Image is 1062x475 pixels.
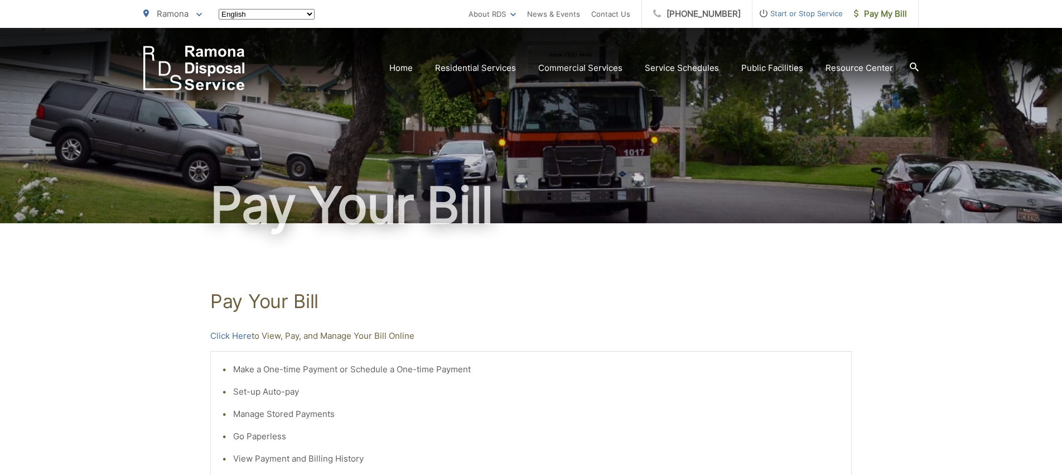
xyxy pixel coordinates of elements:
a: Service Schedules [645,61,719,75]
h1: Pay Your Bill [143,177,919,233]
span: Pay My Bill [854,7,907,21]
li: Set-up Auto-pay [233,385,840,399]
li: View Payment and Billing History [233,452,840,466]
span: Ramona [157,8,189,19]
li: Make a One-time Payment or Schedule a One-time Payment [233,363,840,376]
a: About RDS [469,7,516,21]
a: Resource Center [826,61,893,75]
a: News & Events [527,7,580,21]
a: Public Facilities [741,61,803,75]
p: to View, Pay, and Manage Your Bill Online [210,329,852,343]
a: Residential Services [435,61,516,75]
a: EDCD logo. Return to the homepage. [143,46,245,90]
a: Commercial Services [538,61,622,75]
li: Manage Stored Payments [233,407,840,421]
a: Home [389,61,413,75]
select: Select a language [219,9,315,20]
a: Click Here [210,329,252,343]
li: Go Paperless [233,430,840,443]
h1: Pay Your Bill [210,290,852,313]
a: Contact Us [591,7,630,21]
